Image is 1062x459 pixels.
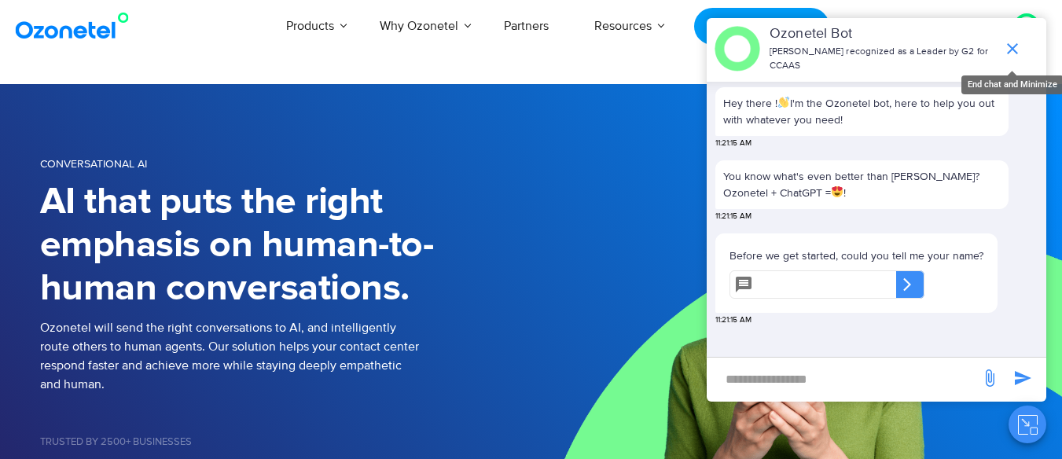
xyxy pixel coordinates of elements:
[974,362,1005,394] span: send message
[770,45,995,73] p: [PERSON_NAME] recognized as a Leader by G2 for CCAAS
[1009,406,1046,443] button: Close chat
[770,24,995,45] p: Ozonetel Bot
[715,138,751,149] span: 11:21:15 AM
[40,437,531,447] h5: Trusted by 2500+ Businesses
[723,95,1001,128] p: Hey there ! I'm the Ozonetel bot, here to help you out with whatever you need!
[715,314,751,326] span: 11:21:15 AM
[729,248,983,264] p: Before we get started, could you tell me your name?
[997,33,1028,64] span: end chat or minimize
[715,365,972,394] div: new-msg-input
[715,26,760,72] img: header
[40,157,147,171] span: CONVERSATIONAL AI
[723,168,1001,201] p: You know what's even better than [PERSON_NAME]? Ozonetel + ChatGPT = !
[40,181,531,310] h1: AI that puts the right emphasis on human-to-human conversations.
[694,8,829,45] a: Request a Demo
[832,186,843,197] img: 😍
[1007,362,1038,394] span: send message
[715,211,751,222] span: 11:21:15 AM
[40,318,531,394] p: Ozonetel will send the right conversations to AI, and intelligently route others to human agents....
[778,97,789,108] img: 👋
